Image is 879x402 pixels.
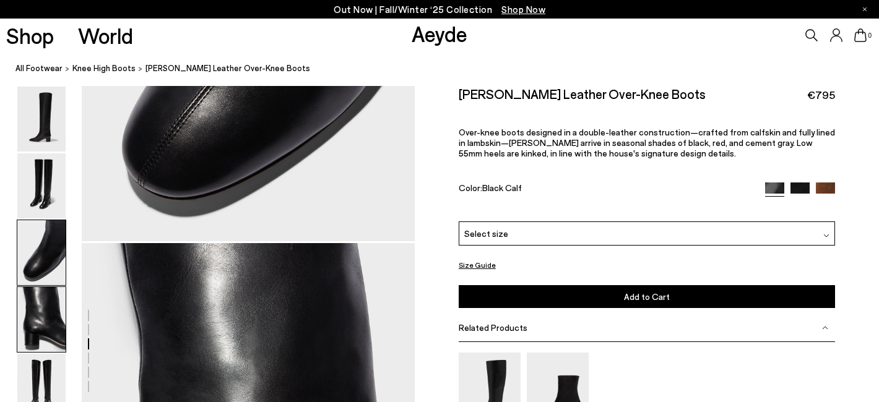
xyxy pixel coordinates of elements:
img: Willa Leather Over-Knee Boots - Image 3 [17,220,66,285]
button: Add to Cart [459,285,835,308]
span: [PERSON_NAME] Leather Over-Knee Boots [145,62,310,75]
a: knee high boots [72,62,136,75]
a: World [78,25,133,46]
a: Shop [6,25,54,46]
a: Aeyde [412,20,467,46]
span: Black Calf [482,182,522,193]
button: Size Guide [459,257,496,273]
h2: [PERSON_NAME] Leather Over-Knee Boots [459,86,706,101]
img: Willa Leather Over-Knee Boots - Image 1 [17,87,66,152]
span: Add to Cart [624,291,670,302]
img: svg%3E [822,325,828,331]
span: €795 [807,87,835,103]
span: knee high boots [72,63,136,73]
span: Related Products [459,322,527,333]
img: svg%3E [823,233,829,239]
span: 0 [867,32,873,39]
p: Out Now | Fall/Winter ‘25 Collection [334,2,545,17]
img: Willa Leather Over-Knee Boots - Image 4 [17,287,66,352]
div: Color: [459,182,753,197]
img: Willa Leather Over-Knee Boots - Image 2 [17,153,66,218]
a: All Footwear [15,62,63,75]
nav: breadcrumb [15,52,879,86]
p: Over-knee boots designed in a double-leather construction—crafted from calfskin and fully lined i... [459,127,835,158]
span: Navigate to /collections/new-in [501,4,545,15]
span: Select size [464,227,508,240]
a: 0 [854,28,867,42]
